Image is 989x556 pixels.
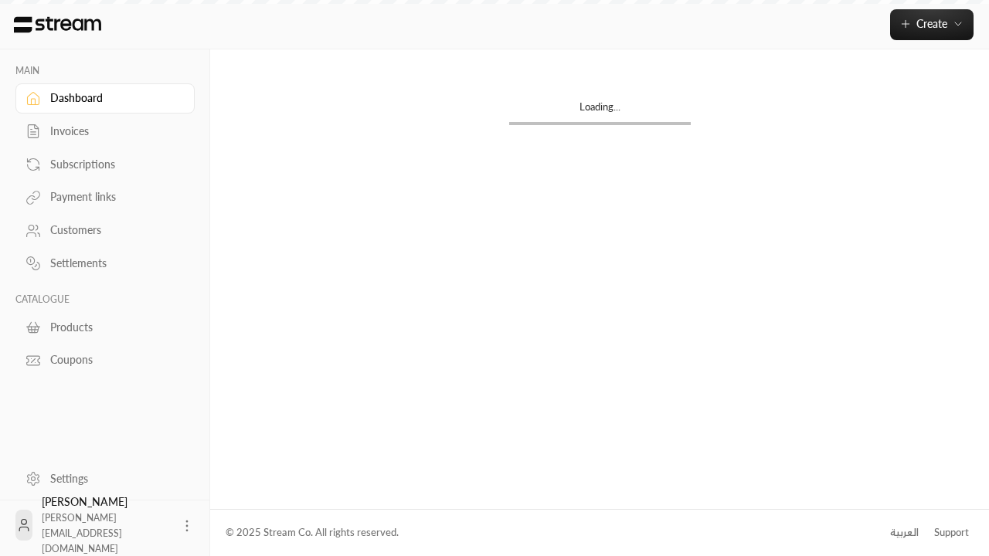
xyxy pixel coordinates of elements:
[15,463,195,493] a: Settings
[50,90,175,106] div: Dashboard
[890,9,974,40] button: Create
[509,100,691,122] div: Loading...
[890,525,919,541] div: العربية
[50,320,175,335] div: Products
[12,16,103,33] img: Logo
[15,149,195,179] a: Subscriptions
[50,124,175,139] div: Invoices
[15,293,195,306] p: CATALOGUE
[15,182,195,212] a: Payment links
[50,471,175,486] div: Settings
[50,352,175,368] div: Coupons
[15,117,195,147] a: Invoices
[15,312,195,342] a: Products
[50,222,175,238] div: Customers
[226,525,399,541] div: © 2025 Stream Co. All rights reserved.
[15,83,195,114] a: Dashboard
[15,65,195,77] p: MAIN
[50,256,175,271] div: Settlements
[916,17,947,30] span: Create
[50,157,175,172] div: Subscriptions
[42,494,170,556] div: [PERSON_NAME]
[42,512,122,554] span: [PERSON_NAME][EMAIL_ADDRESS][DOMAIN_NAME]
[929,519,974,547] a: Support
[15,249,195,279] a: Settlements
[15,345,195,375] a: Coupons
[50,189,175,205] div: Payment links
[15,215,195,246] a: Customers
